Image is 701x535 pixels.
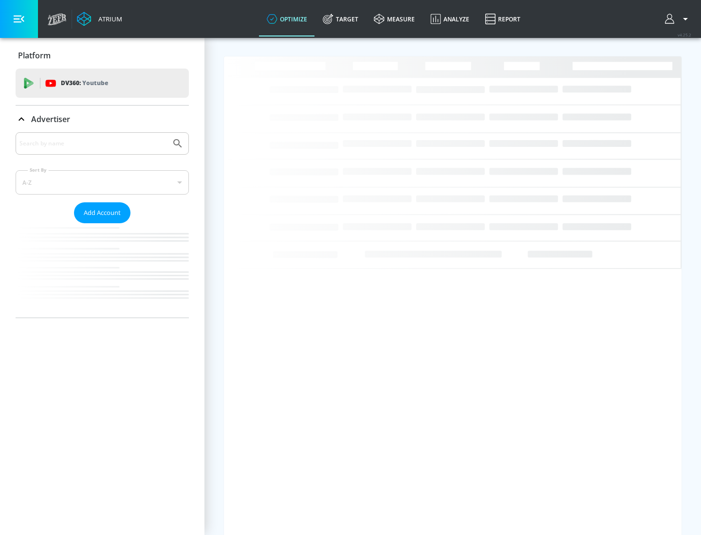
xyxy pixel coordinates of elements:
a: optimize [259,1,315,36]
div: Platform [16,42,189,69]
span: v 4.25.2 [678,32,691,37]
p: Platform [18,50,51,61]
a: Report [477,1,528,36]
a: measure [366,1,423,36]
a: Atrium [77,12,122,26]
button: Add Account [74,202,130,223]
div: Atrium [94,15,122,23]
div: A-Z [16,170,189,195]
input: Search by name [19,137,167,150]
span: Add Account [84,207,121,218]
p: Advertiser [31,114,70,125]
p: Youtube [82,78,108,88]
a: Target [315,1,366,36]
label: Sort By [28,167,49,173]
div: DV360: Youtube [16,69,189,98]
div: Advertiser [16,106,189,133]
div: Advertiser [16,132,189,318]
p: DV360: [61,78,108,89]
nav: list of Advertiser [16,223,189,318]
a: Analyze [423,1,477,36]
